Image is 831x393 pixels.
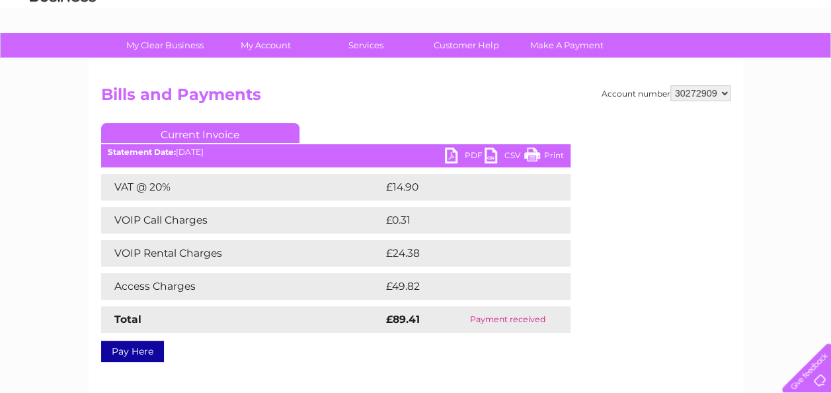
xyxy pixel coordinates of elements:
div: [DATE] [101,148,571,157]
a: Energy [631,56,660,66]
a: Contact [743,56,775,66]
td: VAT @ 20% [101,174,383,200]
a: Pay Here [101,341,164,362]
strong: Total [114,313,141,326]
b: Statement Date: [108,147,176,157]
a: My Clear Business [110,33,219,58]
img: logo.png [29,34,97,75]
td: VOIP Rental Charges [101,240,383,267]
td: Payment received [444,306,570,333]
a: Water [598,56,623,66]
a: Current Invoice [101,123,299,143]
a: My Account [211,33,320,58]
div: Account number [602,85,731,101]
a: Blog [716,56,735,66]
a: PDF [445,148,485,167]
a: CSV [485,148,524,167]
div: Clear Business is a trading name of Verastar Limited (registered in [GEOGRAPHIC_DATA] No. 3667643... [104,7,729,64]
td: VOIP Call Charges [101,207,383,234]
a: Services [311,33,420,58]
a: Customer Help [412,33,521,58]
td: £14.90 [383,174,543,200]
a: Telecoms [668,56,708,66]
a: 0333 014 3131 [582,7,673,23]
h2: Bills and Payments [101,85,731,110]
td: £24.38 [383,240,544,267]
td: £49.82 [383,273,544,300]
td: Access Charges [101,273,383,300]
a: Log out [787,56,818,66]
strong: £89.41 [386,313,420,326]
td: £0.31 [383,207,537,234]
a: Make A Payment [512,33,621,58]
a: Print [524,148,564,167]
